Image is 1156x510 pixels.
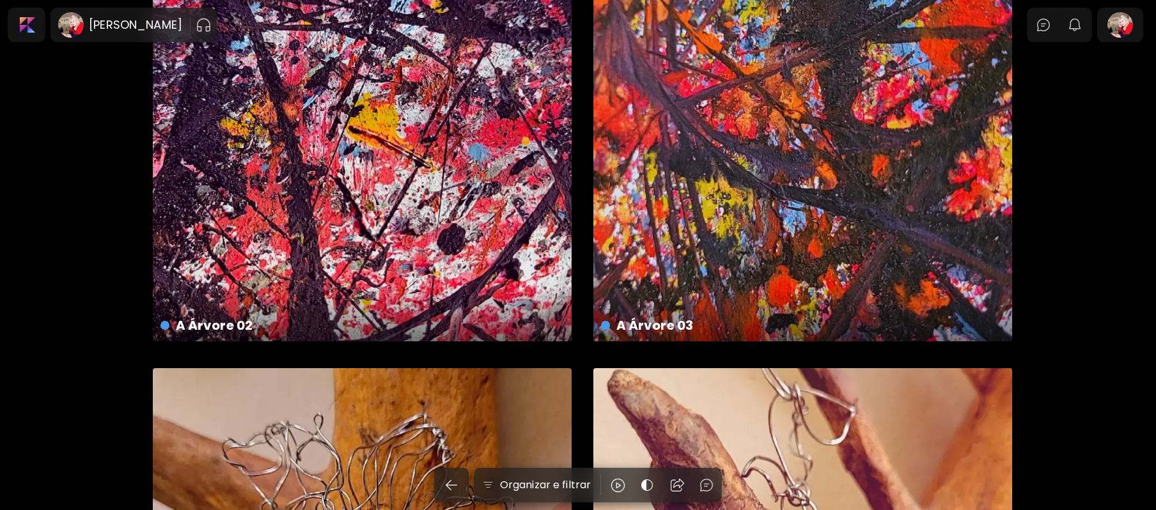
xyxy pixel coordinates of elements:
img: back [444,477,459,493]
img: chatIcon [699,477,714,493]
button: back [434,468,469,502]
h6: [PERSON_NAME] [89,17,182,33]
h4: A Árvore 03 [601,316,1002,335]
a: back [434,468,474,502]
h4: A Árvore 02 [160,316,561,335]
h6: Organizar e filtrar [500,477,591,493]
img: bellIcon [1067,17,1082,33]
button: pauseOutline IconGradient Icon [196,15,212,35]
button: bellIcon [1064,14,1086,36]
img: chatIcon [1036,17,1051,33]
